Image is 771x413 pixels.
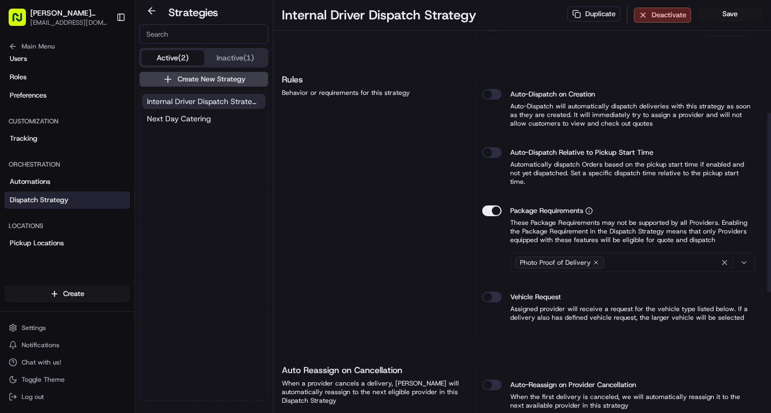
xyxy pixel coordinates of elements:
[510,89,595,100] label: Auto-Dispatch on Creation
[204,50,267,65] button: Inactive (1)
[585,207,593,215] button: Package Requirements
[4,372,130,387] button: Toggle Theme
[22,375,65,384] span: Toggle Theme
[22,241,83,252] span: Knowledge Base
[22,393,44,401] span: Log out
[282,88,462,97] div: Behavior or requirements for this strategy
[63,289,84,299] span: Create
[4,4,112,30] button: [PERSON_NAME] Eats Prep[EMAIL_ADDRESS][DOMAIN_NAME]
[482,102,755,128] p: Auto-Dispatch will automatically dispatch deliveries with this strategy as soon as they are creat...
[4,130,130,147] a: Tracking
[139,24,268,44] input: Search
[22,323,46,332] span: Settings
[139,72,268,87] button: Create New Strategy
[142,111,266,126] button: Next Day Catering
[482,218,755,244] p: These Package Requirements may not be supported by all Providers. Enabling the Package Requiremen...
[168,5,218,20] h2: Strategies
[91,242,100,251] div: 💻
[142,94,266,109] button: Internal Driver Dispatch Strategy
[482,160,755,186] p: Automatically dispatch Orders based on the pickup start time if enabled and not yet dispatched. S...
[11,242,19,251] div: 📗
[4,217,130,235] div: Locations
[10,238,64,248] span: Pickup Locations
[4,338,130,353] button: Notifications
[4,87,130,104] a: Preferences
[510,380,636,390] label: Auto-Reassign on Provider Cancellation
[567,6,620,22] button: Duplicate
[282,73,462,86] h1: Rules
[282,6,476,24] h1: Internal Driver Dispatch Strategy
[76,267,131,276] a: Powered byPylon
[510,253,755,272] button: Photo Proof of Delivery
[4,50,130,67] a: Users
[4,173,130,190] a: Automations
[107,267,131,276] span: Pylon
[102,241,173,252] span: API Documentation
[10,177,50,187] span: Automations
[11,103,30,122] img: 1736555255976-a54dd68f-1ca7-489b-9aae-adbdc363a1c4
[634,8,691,23] button: Deactivate
[11,140,72,149] div: Past conversations
[4,355,130,370] button: Chat with us!
[33,196,87,205] span: [PERSON_NAME]
[11,43,197,60] p: Welcome 👋
[22,42,55,51] span: Main Menu
[30,18,107,27] button: [EMAIL_ADDRESS][DOMAIN_NAME]
[4,285,130,302] button: Create
[510,147,653,158] label: Auto-Dispatch Relative to Pickup Start Time
[184,106,197,119] button: Start new chat
[10,54,27,64] span: Users
[482,305,755,322] p: Assigned provider will receive a request for the vehicle type listed below. If a delivery also ha...
[87,237,178,256] a: 💻API Documentation
[4,320,130,335] button: Settings
[11,11,32,32] img: Nash
[49,114,148,122] div: We're available if you need us!
[22,197,30,205] img: 1736555255976-a54dd68f-1ca7-489b-9aae-adbdc363a1c4
[96,196,118,205] span: [DATE]
[282,364,462,377] h1: Auto Reassign on Cancellation
[510,205,583,216] span: Package Requirements
[11,186,28,203] img: Brigitte Vinadas
[147,96,261,107] span: Internal Driver Dispatch Strategy
[4,235,130,252] a: Pickup Locations
[36,167,58,176] span: [DATE]
[147,113,211,124] span: Next Day Catering
[4,68,130,86] a: Roles
[23,103,42,122] img: 8016278978528_b943e370aa5ada12b00a_72.png
[28,70,178,81] input: Clear
[30,8,107,18] button: [PERSON_NAME] Eats Prep
[49,103,177,114] div: Start new chat
[4,113,130,130] div: Customization
[6,237,87,256] a: 📗Knowledge Base
[4,156,130,173] div: Orchestration
[4,389,130,404] button: Log out
[167,138,197,151] button: See all
[510,292,561,302] label: Vehicle Request
[282,379,462,405] div: When a provider cancels a delivery, [PERSON_NAME] will automatically reassign to the next eligibl...
[90,196,93,205] span: •
[4,191,130,209] a: Dispatch Strategy
[22,341,59,349] span: Notifications
[698,6,762,22] button: Save
[141,50,204,65] button: Active (2)
[10,195,69,205] span: Dispatch Strategy
[22,358,61,367] span: Chat with us!
[10,91,46,100] span: Preferences
[10,134,37,143] span: Tracking
[520,258,591,267] span: Photo Proof of Delivery
[10,72,26,82] span: Roles
[482,393,755,410] p: When the first delivery is canceled, we will automatically reassign it to the next available prov...
[4,39,130,54] button: Main Menu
